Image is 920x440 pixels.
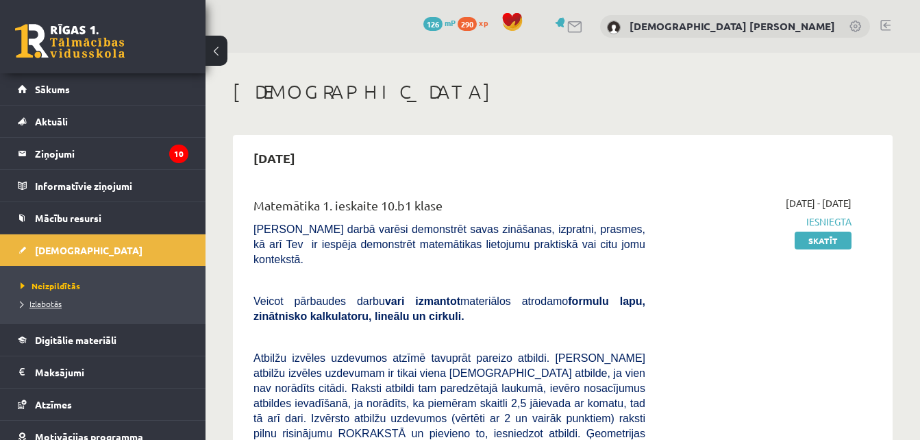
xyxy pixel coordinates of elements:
[35,356,188,388] legend: Maksājumi
[18,324,188,356] a: Digitālie materiāli
[253,223,645,265] span: [PERSON_NAME] darbā varēsi demonstrēt savas zināšanas, izpratni, prasmes, kā arī Tev ir iespēja d...
[18,202,188,234] a: Mācību resursi
[35,212,101,224] span: Mācību resursi
[479,17,488,28] span: xp
[795,232,851,249] a: Skatīt
[35,398,72,411] span: Atzīmes
[786,196,851,210] span: [DATE] - [DATE]
[35,334,116,346] span: Digitālie materiāli
[18,106,188,137] a: Aktuāli
[15,24,125,58] a: Rīgas 1. Tālmācības vidusskola
[21,280,192,292] a: Neizpildītās
[21,280,80,291] span: Neizpildītās
[35,170,188,201] legend: Informatīvie ziņojumi
[458,17,495,28] a: 290 xp
[233,80,893,103] h1: [DEMOGRAPHIC_DATA]
[35,244,142,256] span: [DEMOGRAPHIC_DATA]
[35,83,70,95] span: Sākums
[18,138,188,169] a: Ziņojumi10
[445,17,456,28] span: mP
[35,138,188,169] legend: Ziņojumi
[35,115,68,127] span: Aktuāli
[18,234,188,266] a: [DEMOGRAPHIC_DATA]
[240,142,309,174] h2: [DATE]
[666,215,851,229] span: Iesniegta
[18,389,188,420] a: Atzīmes
[607,21,621,34] img: Kristiāna Daniela Freimane
[169,145,188,163] i: 10
[385,295,460,307] b: vari izmantot
[253,295,645,322] span: Veicot pārbaudes darbu materiālos atrodamo
[18,170,188,201] a: Informatīvie ziņojumi
[18,356,188,388] a: Maksājumi
[253,295,645,322] b: formulu lapu, zinātnisko kalkulatoru, lineālu un cirkuli.
[423,17,456,28] a: 126 mP
[21,297,192,310] a: Izlabotās
[458,17,477,31] span: 290
[18,73,188,105] a: Sākums
[630,19,835,33] a: [DEMOGRAPHIC_DATA] [PERSON_NAME]
[21,298,62,309] span: Izlabotās
[253,196,645,221] div: Matemātika 1. ieskaite 10.b1 klase
[423,17,443,31] span: 126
